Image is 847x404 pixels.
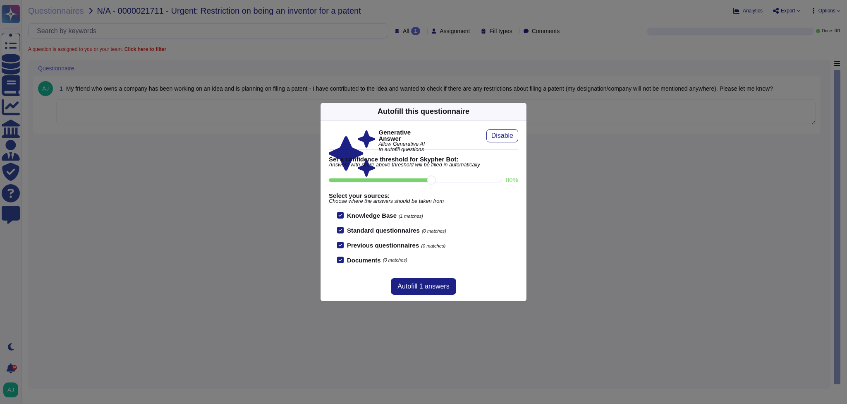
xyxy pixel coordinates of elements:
[378,106,469,117] div: Autofill this questionnaire
[329,199,518,204] span: Choose where the answers should be taken from
[422,228,446,233] span: (0 matches)
[486,129,518,142] button: Disable
[383,258,407,262] span: (0 matches)
[347,227,420,234] b: Standard questionnaires
[506,177,518,183] label: 80 %
[399,214,423,219] span: (1 matches)
[329,162,518,168] span: Answers with score above threshold will be filled in automatically
[379,142,426,152] span: Allow Generative AI to autofill questions
[397,283,449,290] span: Autofill 1 answers
[347,212,397,219] b: Knowledge Base
[379,129,426,142] b: Generative Answer
[391,278,456,295] button: Autofill 1 answers
[347,257,381,263] b: Documents
[329,192,518,199] b: Select your sources:
[491,132,513,139] span: Disable
[329,156,518,162] b: Set a confidence threshold for Skypher Bot:
[347,242,419,249] b: Previous questionnaires
[421,243,445,248] span: (0 matches)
